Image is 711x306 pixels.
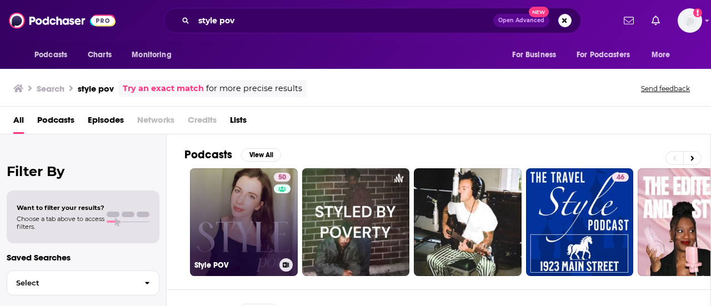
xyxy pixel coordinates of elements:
[81,44,118,66] a: Charts
[206,82,302,95] span: for more precise results
[17,204,104,212] span: Want to filter your results?
[569,44,646,66] button: open menu
[504,44,570,66] button: open menu
[612,173,629,182] a: 46
[137,111,174,134] span: Networks
[188,111,217,134] span: Credits
[638,84,693,93] button: Send feedback
[644,44,684,66] button: open menu
[88,111,124,134] a: Episodes
[194,260,275,270] h3: Style POV
[512,47,556,63] span: For Business
[526,168,634,276] a: 46
[493,14,549,27] button: Open AdvancedNew
[184,148,281,162] a: PodcastsView All
[241,148,281,162] button: View All
[194,12,493,29] input: Search podcasts, credits, & more...
[693,8,702,17] svg: Add a profile image
[647,11,664,30] a: Show notifications dropdown
[278,172,286,183] span: 50
[184,148,232,162] h2: Podcasts
[34,47,67,63] span: Podcasts
[7,252,159,263] p: Saved Searches
[13,111,24,134] a: All
[27,44,82,66] button: open menu
[37,111,74,134] a: Podcasts
[498,18,544,23] span: Open Advanced
[652,47,670,63] span: More
[9,10,116,31] img: Podchaser - Follow, Share and Rate Podcasts
[37,83,64,94] h3: Search
[7,270,159,295] button: Select
[678,8,702,33] button: Show profile menu
[163,8,581,33] div: Search podcasts, credits, & more...
[124,44,186,66] button: open menu
[577,47,630,63] span: For Podcasters
[123,82,204,95] a: Try an exact match
[78,83,114,94] h3: style pov
[678,8,702,33] span: Logged in as AtriaBooks
[132,47,171,63] span: Monitoring
[17,215,104,230] span: Choose a tab above to access filters.
[529,7,549,17] span: New
[274,173,291,182] a: 50
[617,172,624,183] span: 46
[678,8,702,33] img: User Profile
[7,279,136,287] span: Select
[190,168,298,276] a: 50Style POV
[619,11,638,30] a: Show notifications dropdown
[88,47,112,63] span: Charts
[230,111,247,134] a: Lists
[7,163,159,179] h2: Filter By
